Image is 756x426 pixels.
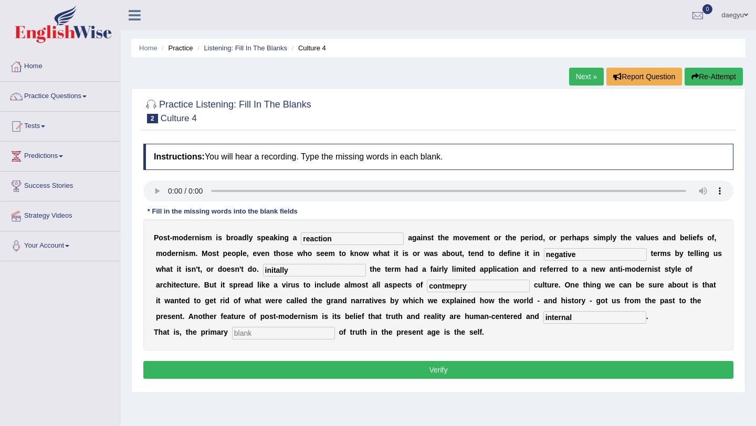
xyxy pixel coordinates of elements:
[350,249,354,258] b: k
[154,233,159,242] b: P
[685,233,689,242] b: e
[484,265,489,273] b: p
[488,265,493,273] b: p
[257,233,261,242] b: s
[559,265,563,273] b: e
[280,233,285,242] b: n
[396,249,398,258] b: t
[216,249,219,258] b: t
[493,265,495,273] b: l
[494,233,499,242] b: o
[249,233,253,242] b: y
[274,249,276,258] b: t
[459,249,462,258] b: t
[456,265,463,273] b: m
[532,233,534,242] b: i
[143,207,302,217] div: * Fill in the missing words into the blank fields
[185,249,189,258] b: s
[427,280,530,292] input: blank
[199,233,201,242] b: i
[303,249,308,258] b: h
[613,233,617,242] b: y
[627,233,632,242] b: e
[437,265,439,273] b: i
[206,265,211,273] b: o
[218,233,222,242] b: s
[565,233,569,242] b: e
[183,249,185,258] b: i
[623,233,628,242] b: h
[247,233,249,242] b: l
[497,265,501,273] b: c
[585,233,589,242] b: s
[523,265,527,273] b: a
[308,249,312,258] b: o
[171,249,175,258] b: e
[248,265,253,273] b: d
[650,233,655,242] b: e
[439,265,442,273] b: r
[679,249,684,258] b: y
[446,249,451,258] b: b
[394,249,396,258] b: i
[495,265,497,273] b: i
[192,233,194,242] b: r
[702,4,713,14] span: 0
[179,233,184,242] b: o
[185,265,187,273] b: i
[483,233,488,242] b: n
[499,249,503,258] b: d
[167,233,170,242] b: t
[488,249,490,258] b: t
[600,233,606,242] b: m
[162,249,167,258] b: o
[175,249,178,258] b: r
[234,233,238,242] b: o
[544,248,647,261] input: blank
[402,249,404,258] b: i
[212,249,216,258] b: s
[417,249,419,258] b: r
[510,265,514,273] b: o
[156,265,162,273] b: w
[611,233,613,242] b: l
[680,233,685,242] b: b
[535,249,540,258] b: n
[253,249,257,258] b: e
[241,265,244,273] b: t
[490,249,495,258] b: o
[172,233,178,242] b: m
[606,68,682,86] button: Report Question
[205,233,212,242] b: m
[430,249,434,258] b: a
[372,265,377,273] b: h
[512,233,517,242] b: e
[501,265,505,273] b: a
[412,233,417,242] b: g
[266,233,270,242] b: e
[675,249,680,258] b: b
[452,265,454,273] b: l
[572,233,576,242] b: h
[543,265,547,273] b: e
[540,265,542,273] b: r
[289,43,326,53] li: Culture 4
[284,233,289,242] b: g
[444,265,448,273] b: y
[527,249,529,258] b: t
[524,249,527,258] b: i
[196,265,197,273] b: '
[178,265,181,273] b: t
[1,142,120,168] a: Predictions
[556,265,559,273] b: r
[569,68,604,86] a: Next »
[243,249,247,258] b: e
[239,265,241,273] b: '
[459,233,464,242] b: o
[430,265,433,273] b: f
[192,265,196,273] b: n
[553,233,556,242] b: r
[404,249,408,258] b: s
[422,265,426,273] b: a
[238,233,242,242] b: a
